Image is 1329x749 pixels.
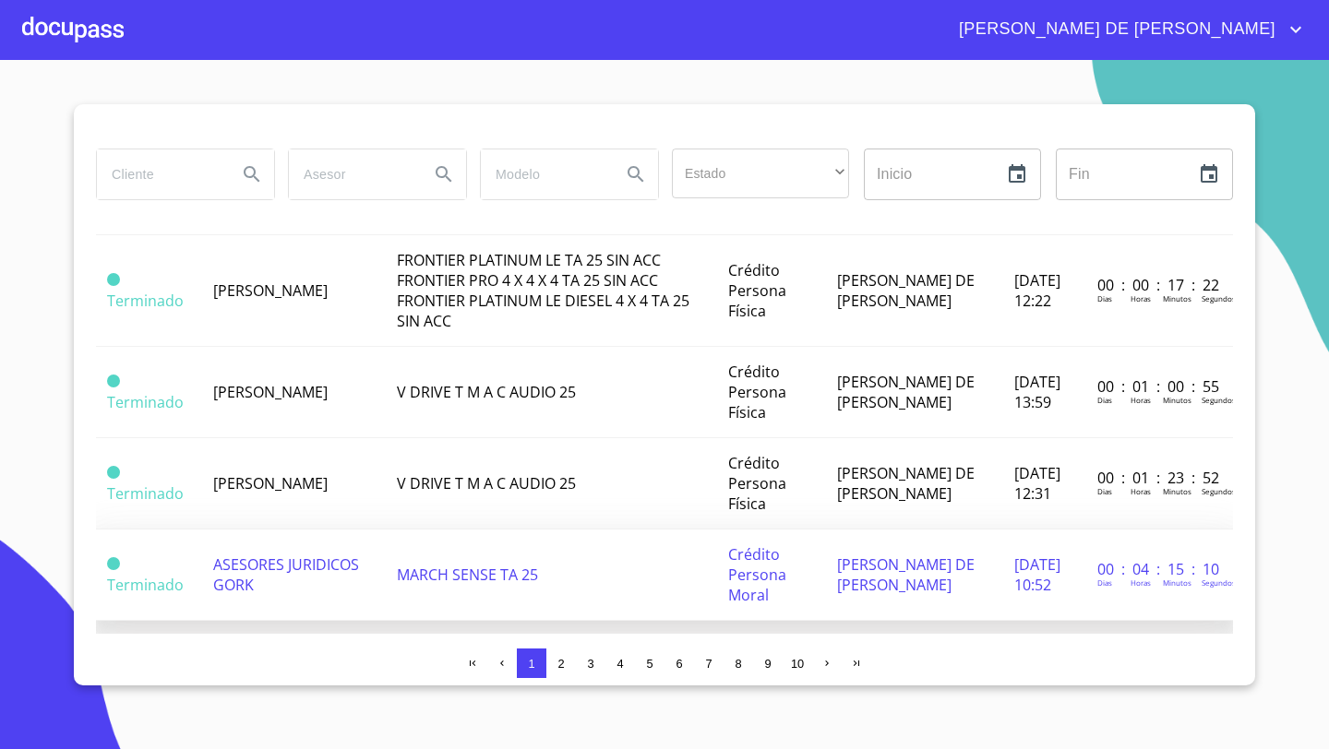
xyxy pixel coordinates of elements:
p: Segundos [1202,486,1236,496]
span: 9 [764,657,771,671]
span: [DATE] 12:22 [1014,270,1060,311]
span: 3 [587,657,593,671]
button: account of current user [945,15,1307,44]
span: MARCH SENSE TA 25 [397,565,538,585]
span: [DATE] 10:52 [1014,554,1060,595]
p: Segundos [1202,577,1236,588]
button: 4 [605,648,635,678]
p: Segundos [1202,293,1236,303]
p: Dias [1097,293,1112,303]
p: 00 : 01 : 23 : 52 [1097,468,1222,488]
span: Crédito Persona Moral [728,544,786,605]
input: search [289,149,414,199]
span: 2 [557,657,564,671]
span: Crédito Persona Física [728,260,786,321]
p: Horas [1131,577,1151,588]
span: Terminado [107,466,120,479]
span: 5 [646,657,653,671]
span: [PERSON_NAME] DE [PERSON_NAME] [837,372,975,412]
button: 1 [517,648,546,678]
span: 8 [735,657,741,671]
button: Search [422,152,466,196]
span: Terminado [107,483,184,504]
p: Minutos [1163,577,1191,588]
span: Crédito Persona Física [728,362,786,422]
span: [PERSON_NAME] [213,382,328,402]
p: 00 : 01 : 00 : 55 [1097,376,1222,397]
p: Horas [1131,395,1151,405]
span: 4 [617,657,623,671]
span: FRONTIER PLATINUM LE TA 25 SIN ACC FRONTIER PRO 4 X 4 X 4 TA 25 SIN ACC FRONTIER PLATINUM LE DIES... [397,250,689,331]
span: [PERSON_NAME] DE [PERSON_NAME] [945,15,1285,44]
span: 7 [705,657,712,671]
span: ASESORES JURIDICOS GORK [213,554,359,595]
p: Minutos [1163,486,1191,496]
button: 5 [635,648,664,678]
div: ​ [672,149,849,198]
span: V DRIVE T M A C AUDIO 25 [397,382,576,402]
span: Terminado [107,374,120,387]
button: 9 [753,648,783,678]
span: Terminado [107,557,120,570]
span: V DRIVE T M A C AUDIO 25 [397,473,576,493]
span: 1 [528,657,534,671]
button: 8 [724,648,753,678]
span: Crédito Persona Física [728,453,786,514]
p: 00 : 00 : 17 : 22 [1097,275,1222,295]
p: Dias [1097,577,1112,588]
button: Search [230,152,274,196]
span: [PERSON_NAME] [213,280,328,301]
p: Minutos [1163,395,1191,405]
span: Terminado [107,575,184,595]
span: Terminado [107,392,184,412]
span: [PERSON_NAME] DE [PERSON_NAME] [837,554,975,595]
span: [PERSON_NAME] DE [PERSON_NAME] [837,270,975,311]
span: 6 [676,657,682,671]
button: 10 [783,648,812,678]
input: search [97,149,222,199]
span: [PERSON_NAME] DE [PERSON_NAME] [837,463,975,504]
button: 3 [576,648,605,678]
span: [DATE] 13:59 [1014,372,1060,412]
p: Minutos [1163,293,1191,303]
span: Terminado [107,273,120,286]
p: Segundos [1202,395,1236,405]
span: Terminado [107,291,184,311]
span: [PERSON_NAME] [213,473,328,493]
p: Dias [1097,395,1112,405]
span: [DATE] 12:31 [1014,463,1060,504]
button: 2 [546,648,576,678]
button: 6 [664,648,694,678]
p: Horas [1131,486,1151,496]
input: search [481,149,606,199]
span: 10 [791,657,804,671]
p: 00 : 04 : 15 : 10 [1097,559,1222,579]
button: Search [614,152,658,196]
p: Horas [1131,293,1151,303]
p: Dias [1097,486,1112,496]
button: 7 [694,648,724,678]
